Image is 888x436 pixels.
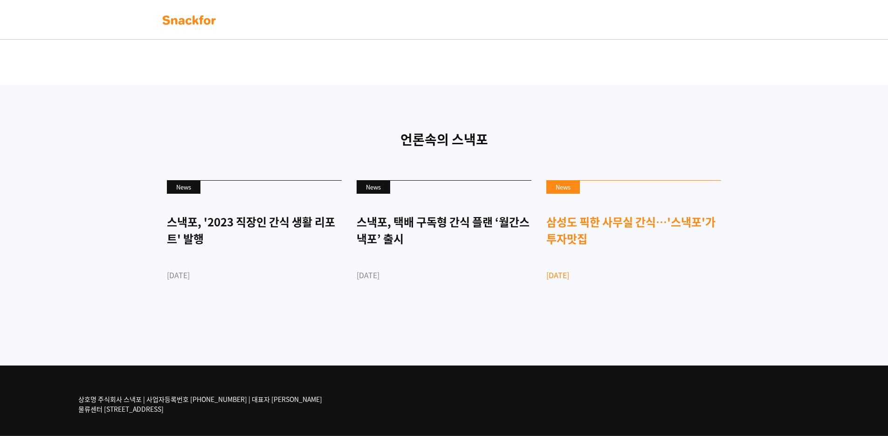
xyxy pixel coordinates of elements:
[167,181,200,194] div: News
[167,180,342,313] a: News 스낵포, '2023 직장인 간식 생활 리포트' 발행 [DATE]
[546,180,721,313] a: News 삼성도 픽한 사무실 간식…'스낵포'가 투자맛집 [DATE]
[357,269,531,281] div: [DATE]
[357,180,531,313] a: News 스낵포, 택배 구독형 간식 플랜 ‘월간스낵포’ 출시 [DATE]
[546,181,580,194] div: News
[546,269,721,281] div: [DATE]
[167,213,342,247] div: 스낵포, '2023 직장인 간식 생활 리포트' 발행
[357,213,531,247] div: 스낵포, 택배 구독형 간식 플랜 ‘월간스낵포’ 출시
[167,269,342,281] div: [DATE]
[160,13,219,28] img: background-main-color.svg
[357,181,390,194] div: News
[160,130,729,149] p: 언론속의 스낵포
[546,213,721,247] div: 삼성도 픽한 사무실 간식…'스낵포'가 투자맛집
[78,394,322,414] p: 상호명 주식회사 스낵포 | 사업자등록번호 [PHONE_NUMBER] | 대표자 [PERSON_NAME] 물류센터 [STREET_ADDRESS]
